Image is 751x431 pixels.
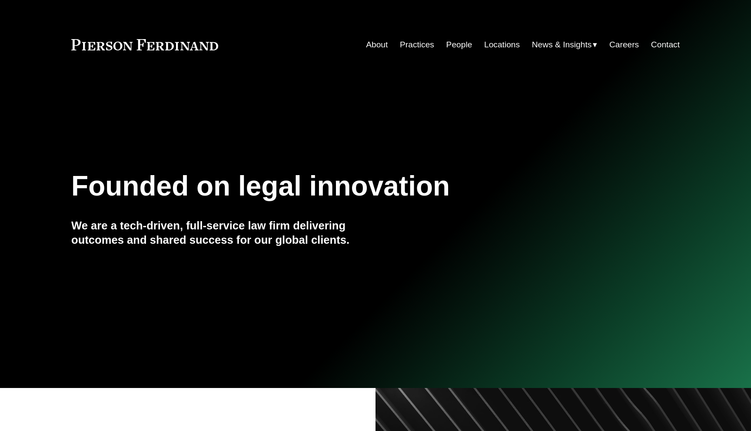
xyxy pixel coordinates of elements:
h4: We are a tech-driven, full-service law firm delivering outcomes and shared success for our global... [71,219,375,247]
a: Careers [609,36,639,53]
a: Locations [484,36,520,53]
a: Contact [651,36,680,53]
h1: Founded on legal innovation [71,170,578,202]
a: About [366,36,388,53]
a: folder dropdown [532,36,598,53]
span: News & Insights [532,37,592,53]
a: People [446,36,472,53]
a: Practices [400,36,434,53]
